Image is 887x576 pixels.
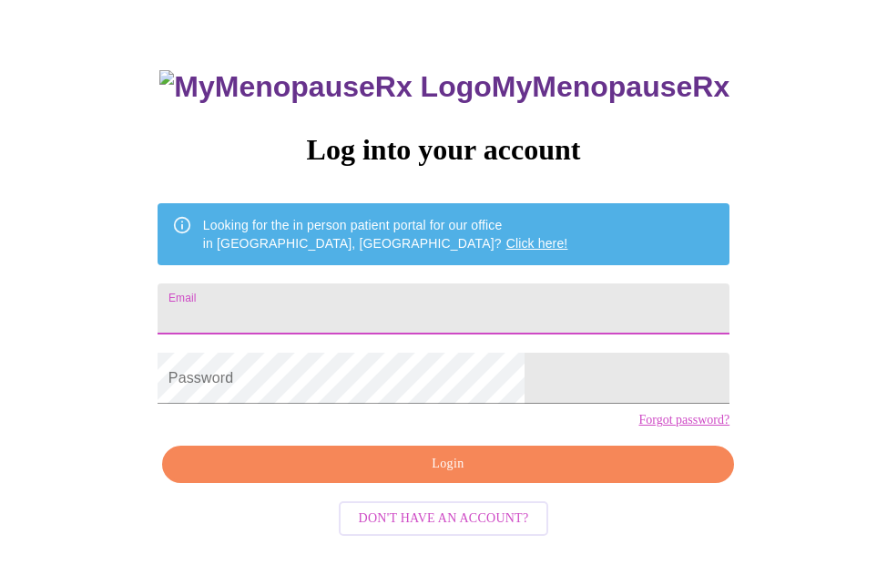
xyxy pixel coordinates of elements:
[159,70,491,104] img: MyMenopauseRx Logo
[203,209,568,260] div: Looking for the in person patient portal for our office in [GEOGRAPHIC_DATA], [GEOGRAPHIC_DATA]?
[506,236,568,251] a: Click here!
[183,453,713,476] span: Login
[159,70,729,104] h3: MyMenopauseRx
[359,508,529,530] span: Don't have an account?
[334,509,554,525] a: Don't have an account?
[158,133,729,167] h3: Log into your account
[162,446,734,483] button: Login
[638,413,729,427] a: Forgot password?
[339,501,549,537] button: Don't have an account?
